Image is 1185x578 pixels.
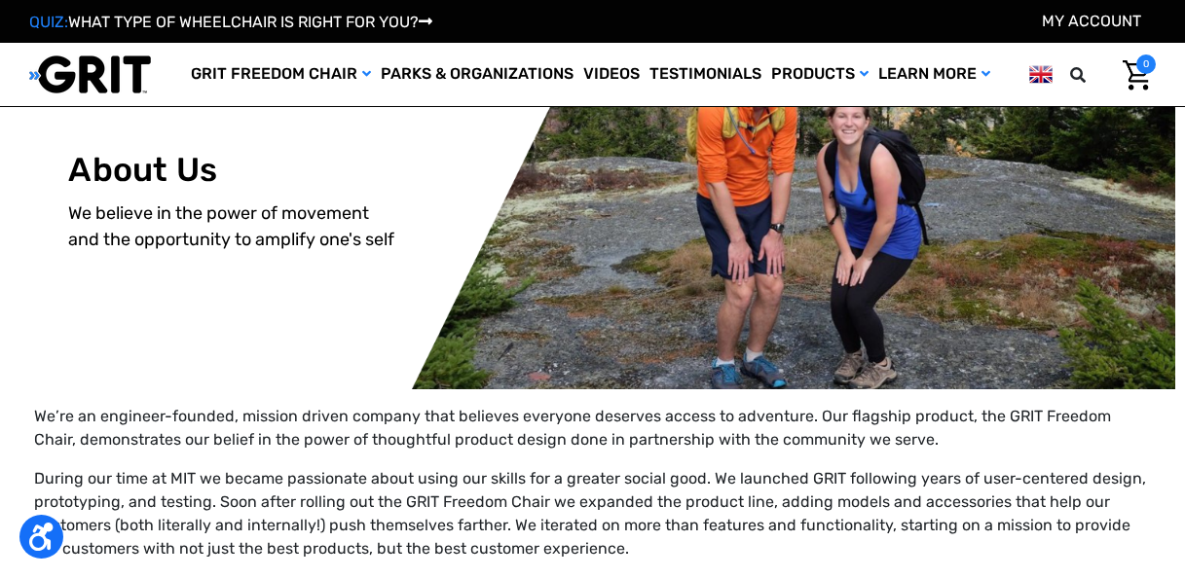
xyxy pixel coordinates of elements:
[29,13,68,31] span: QUIZ:
[69,151,446,191] h1: About Us
[186,43,376,106] a: GRIT Freedom Chair
[645,43,766,106] a: Testimonials
[1042,12,1141,30] a: Account
[34,467,1151,560] p: During our time at MIT we became passionate about using our skills for a greater social good. We ...
[34,405,1151,452] p: We’re an engineer-founded, mission driven company that believes everyone deserves access to adven...
[919,452,1176,544] iframe: Tidio Chat
[766,43,873,106] a: Products
[1136,54,1156,74] span: 0
[1123,60,1151,90] img: Cart
[873,43,995,106] a: Learn More
[1079,54,1108,95] input: Search
[29,13,432,31] a: QUIZ:WHAT TYPE OF WHEELCHAIR IS RIGHT FOR YOU?
[578,43,645,106] a: Videos
[376,43,578,106] a: Parks & Organizations
[1029,62,1053,87] img: gb.png
[1108,54,1156,95] a: Cart with 0 items
[69,200,446,253] p: We believe in the power of movement and the opportunity to amplify one's self
[29,54,151,94] img: GRIT All-Terrain Wheelchair and Mobility Equipment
